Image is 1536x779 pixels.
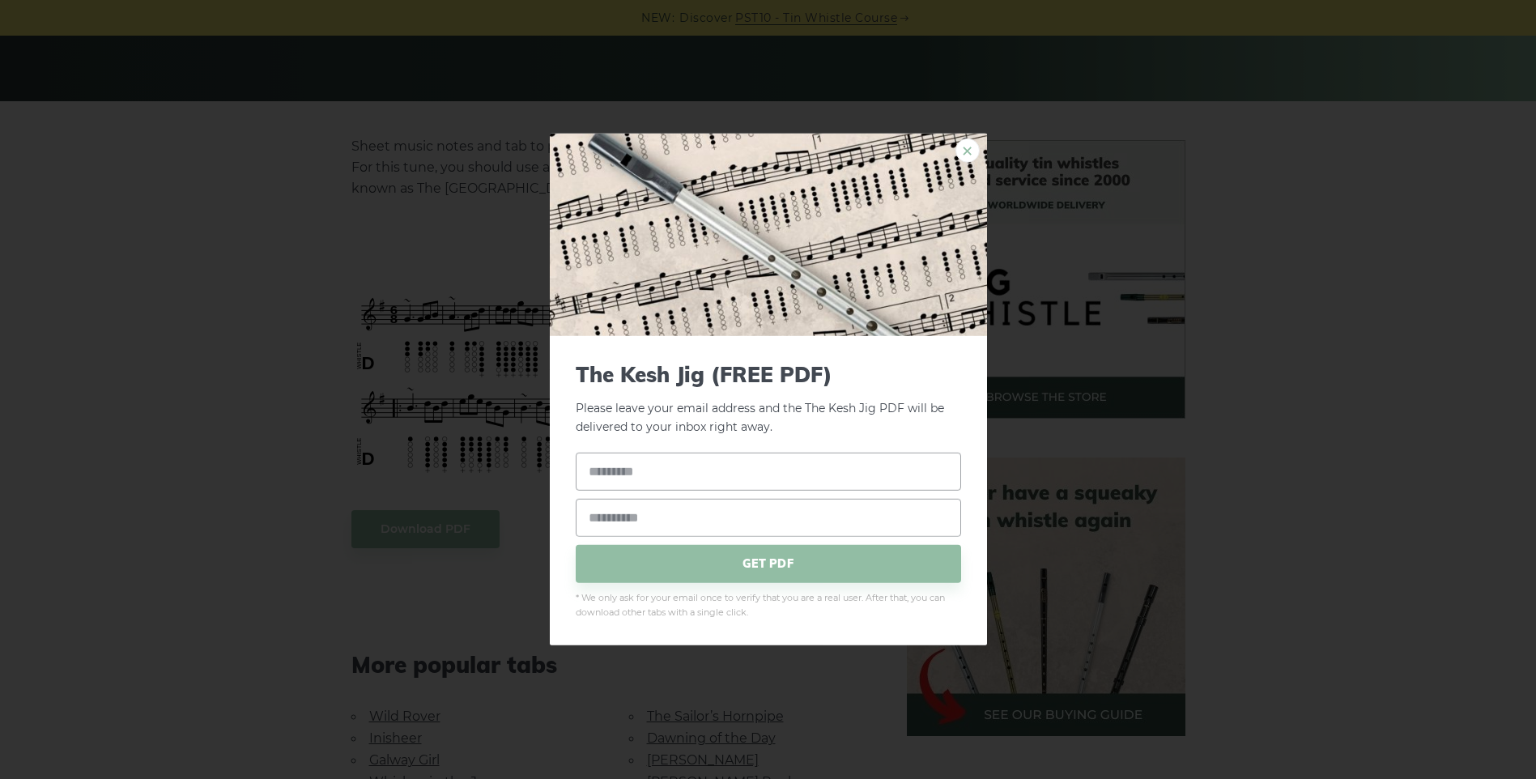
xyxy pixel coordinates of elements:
[576,362,961,387] span: The Kesh Jig (FREE PDF)
[955,138,980,163] a: ×
[550,134,987,336] img: Tin Whistle Tab Preview
[576,590,961,619] span: * We only ask for your email once to verify that you are a real user. After that, you can downloa...
[576,544,961,582] span: GET PDF
[576,362,961,436] p: Please leave your email address and the The Kesh Jig PDF will be delivered to your inbox right away.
